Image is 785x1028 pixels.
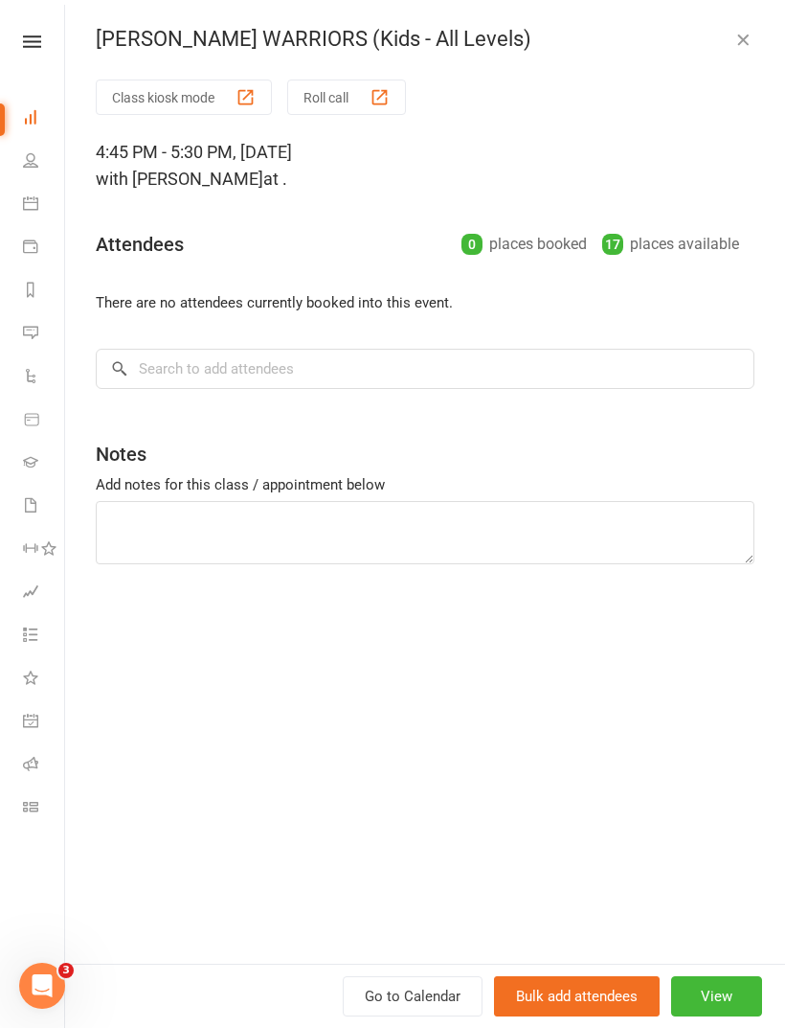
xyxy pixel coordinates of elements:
button: Bulk add attendees [494,976,660,1017]
div: 4:45 PM - 5:30 PM, [DATE] [96,139,754,193]
div: 17 [602,234,623,255]
div: Add notes for this class / appointment below [96,473,754,496]
li: There are no attendees currently booked into this event. [96,291,754,314]
button: Roll call [287,80,406,115]
a: Dashboard [23,98,66,141]
input: Search to add attendees [96,349,754,389]
a: Roll call kiosk mode [23,744,66,788]
div: 0 [461,234,482,255]
button: Class kiosk mode [96,80,272,115]
a: Go to Calendar [343,976,482,1017]
a: What's New [23,658,66,701]
button: View [671,976,762,1017]
a: Payments [23,227,66,270]
div: places available [602,231,739,258]
a: Product Sales [23,400,66,443]
div: Notes [96,441,146,468]
a: Class kiosk mode [23,788,66,831]
iframe: Intercom live chat [19,963,65,1009]
span: with [PERSON_NAME] [96,169,263,189]
a: People [23,141,66,184]
a: General attendance kiosk mode [23,701,66,744]
div: [PERSON_NAME] WARRIORS (Kids - All Levels) [65,27,785,52]
a: Reports [23,270,66,313]
div: places booked [461,231,587,258]
a: Assessments [23,572,66,615]
div: Attendees [96,231,184,258]
span: at . [263,169,287,189]
span: 3 [58,963,74,978]
a: Calendar [23,184,66,227]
